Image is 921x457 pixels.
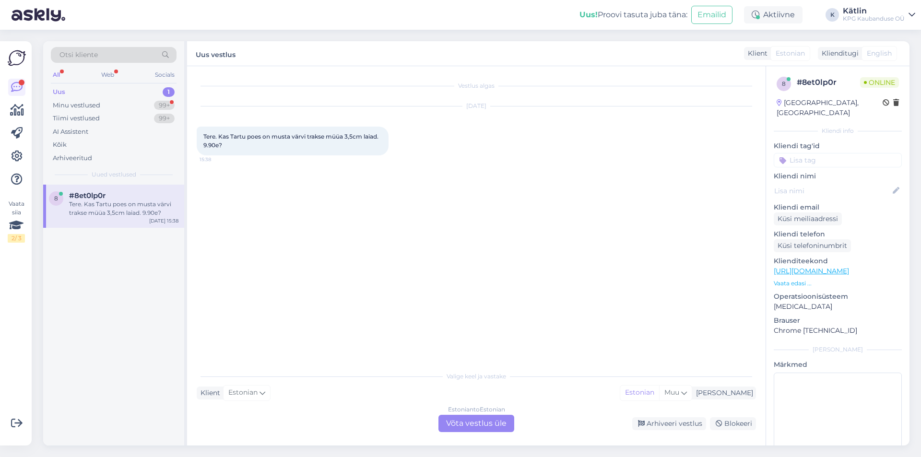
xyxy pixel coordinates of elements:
[774,153,902,167] input: Lisa tag
[692,388,753,398] div: [PERSON_NAME]
[774,229,902,239] p: Kliendi telefon
[774,292,902,302] p: Operatsioonisüsteem
[774,127,902,135] div: Kliendi info
[774,141,902,151] p: Kliendi tag'id
[92,170,136,179] span: Uued vestlused
[774,256,902,266] p: Klienditeekond
[744,48,767,59] div: Klient
[149,217,178,224] div: [DATE] 15:38
[774,302,902,312] p: [MEDICAL_DATA]
[776,48,805,59] span: Estonian
[774,171,902,181] p: Kliendi nimi
[8,49,26,67] img: Askly Logo
[579,9,687,21] div: Proovi tasuta juba täna:
[448,405,505,414] div: Estonian to Estonian
[664,388,679,397] span: Muu
[860,77,899,88] span: Online
[691,6,732,24] button: Emailid
[774,267,849,275] a: [URL][DOMAIN_NAME]
[163,87,175,97] div: 1
[797,77,860,88] div: # 8et0lp0r
[53,140,67,150] div: Kõik
[774,202,902,212] p: Kliendi email
[154,114,175,123] div: 99+
[197,82,756,90] div: Vestlus algas
[154,101,175,110] div: 99+
[69,200,178,217] div: Tere. Kas Tartu poes on musta värvi trakse müüa 3,5cm laiad. 9.90e?
[782,80,786,87] span: 8
[69,191,106,200] span: #8et0lp0r
[200,156,236,163] span: 15:38
[54,195,58,202] span: 8
[153,69,177,81] div: Socials
[620,386,659,400] div: Estonian
[99,69,116,81] div: Web
[197,102,756,110] div: [DATE]
[8,234,25,243] div: 2 / 3
[826,8,839,22] div: K
[8,199,25,243] div: Vaata siia
[744,6,803,23] div: Aktiivne
[203,133,380,149] span: Tere. Kas Tartu poes on musta värvi trakse müüa 3,5cm laiad. 9.90e?
[774,212,842,225] div: Küsi meiliaadressi
[632,417,706,430] div: Arhiveeri vestlus
[228,387,258,398] span: Estonian
[774,360,902,370] p: Märkmed
[774,239,851,252] div: Küsi telefoninumbrit
[53,114,100,123] div: Tiimi vestlused
[197,388,220,398] div: Klient
[53,127,88,137] div: AI Assistent
[774,279,902,288] p: Vaata edasi ...
[777,98,883,118] div: [GEOGRAPHIC_DATA], [GEOGRAPHIC_DATA]
[843,15,905,23] div: KPG Kaubanduse OÜ
[53,101,100,110] div: Minu vestlused
[843,7,915,23] a: KätlinKPG Kaubanduse OÜ
[59,50,98,60] span: Otsi kliente
[51,69,62,81] div: All
[774,326,902,336] p: Chrome [TECHNICAL_ID]
[843,7,905,15] div: Kätlin
[579,10,598,19] b: Uus!
[196,47,236,60] label: Uus vestlus
[774,186,891,196] input: Lisa nimi
[774,345,902,354] div: [PERSON_NAME]
[197,372,756,381] div: Valige keel ja vastake
[438,415,514,432] div: Võta vestlus üle
[710,417,756,430] div: Blokeeri
[53,87,65,97] div: Uus
[53,153,92,163] div: Arhiveeritud
[818,48,859,59] div: Klienditugi
[867,48,892,59] span: English
[774,316,902,326] p: Brauser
